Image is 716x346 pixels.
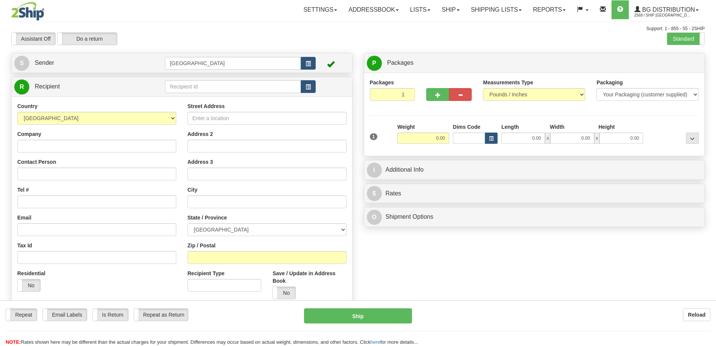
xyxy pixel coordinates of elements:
a: IAdditional Info [367,162,702,178]
label: Contact Person [17,158,56,166]
span: BG Distribution [640,6,695,13]
label: Zip / Postal [188,242,216,249]
a: R Recipient [14,79,148,95]
label: Weight [397,123,415,131]
img: logo2569.jpg [11,2,44,21]
a: $Rates [367,186,702,201]
label: Is Return [93,309,128,321]
label: Standard [667,33,704,45]
span: Packages [387,59,413,66]
input: Enter a location [188,112,347,125]
span: x [545,133,550,144]
a: here [371,339,380,345]
a: Settings [298,0,343,19]
label: Address 3 [188,158,213,166]
span: 1 [370,133,378,140]
label: Residential [17,270,45,277]
span: Sender [35,59,54,66]
label: Email [17,214,31,221]
label: Height [598,123,615,131]
a: OShipment Options [367,209,702,225]
label: Address 2 [188,130,213,138]
label: Repeat [6,309,37,321]
label: Dims Code [453,123,480,131]
a: S Sender [14,55,165,71]
span: O [367,210,382,225]
b: Reload [688,312,705,318]
button: Ship [304,308,412,323]
span: I [367,163,382,178]
label: State / Province [188,214,227,221]
label: Packages [370,79,394,86]
label: Recipient Type [188,270,225,277]
label: Street Address [188,102,225,110]
a: Reports [527,0,571,19]
div: Support: 1 - 855 - 55 - 2SHIP [11,26,705,32]
a: Addressbook [343,0,404,19]
span: $ [367,186,382,201]
label: Tel # [17,186,29,194]
label: Length [501,123,519,131]
input: Recipient Id [165,80,301,93]
span: S [14,56,29,71]
span: NOTE: [6,339,21,345]
label: Measurements Type [483,79,533,86]
label: Tax Id [17,242,32,249]
label: Country [17,102,38,110]
label: Save / Update in Address Book [272,270,346,285]
input: Sender Id [165,57,301,70]
label: No [18,279,40,291]
a: P Packages [367,55,702,71]
span: P [367,56,382,71]
label: City [188,186,197,194]
label: Assistant Off [12,33,55,45]
label: Repeat as Return [134,309,188,321]
span: x [594,133,599,144]
iframe: chat widget [699,134,715,211]
span: Recipient [35,83,60,90]
label: Email Labels [43,309,87,321]
a: BG Distribution 2569 / Ship [GEOGRAPHIC_DATA] [629,0,704,19]
a: Ship [436,0,465,19]
button: Reload [683,308,710,321]
label: Do a return [58,33,117,45]
span: 2569 / Ship [GEOGRAPHIC_DATA] [634,12,691,19]
span: R [14,79,29,95]
a: Lists [404,0,436,19]
div: ... [686,133,699,144]
a: Shipping lists [465,0,527,19]
label: No [273,287,295,299]
label: Width [550,123,565,131]
label: Company [17,130,41,138]
label: Packaging [596,79,623,86]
